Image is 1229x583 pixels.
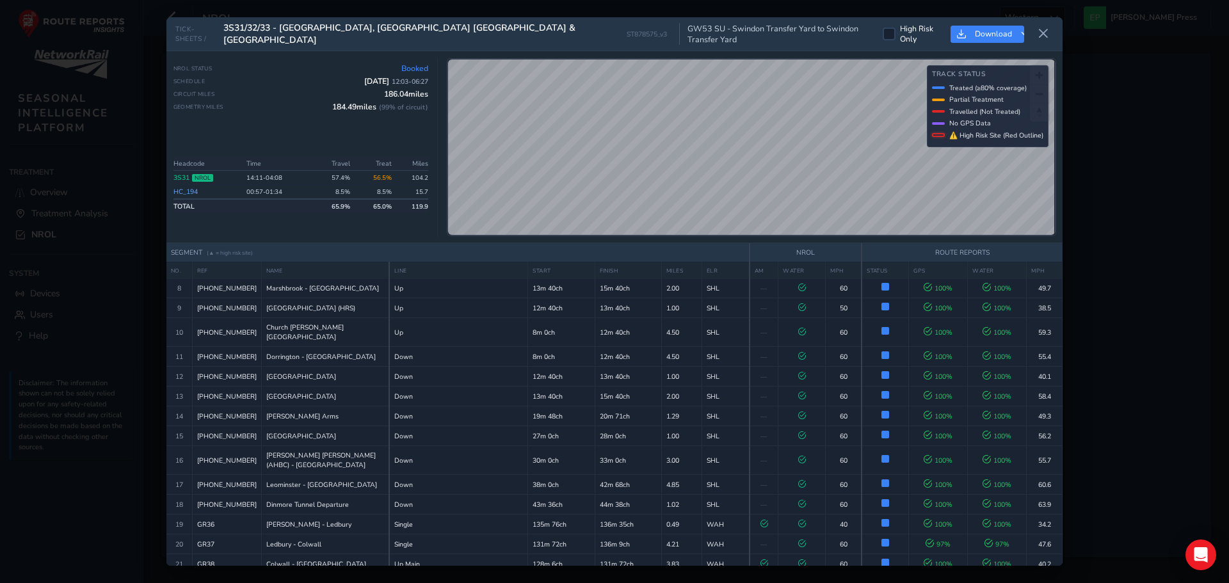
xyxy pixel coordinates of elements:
[983,352,1011,362] span: 100 %
[595,446,661,475] td: 33m 0ch
[661,298,702,318] td: 1.00
[266,411,339,421] span: [PERSON_NAME] Arms
[396,157,428,171] th: Miles
[396,199,428,213] td: 119.9
[983,284,1011,293] span: 100 %
[389,367,528,387] td: Down
[1027,278,1063,298] td: 49.7
[401,63,428,74] span: Booked
[392,77,428,86] span: 12:03 - 06:27
[983,431,1011,441] span: 100 %
[384,89,428,99] span: 186.04 miles
[595,367,661,387] td: 13m 40ch
[750,243,862,262] th: NROL
[389,446,528,475] td: Down
[1027,406,1063,426] td: 49.3
[924,372,952,381] span: 100 %
[826,298,862,318] td: 50
[924,352,952,362] span: 100 %
[826,446,862,475] td: 60
[949,118,991,128] span: No GPS Data
[760,456,767,465] span: —
[1027,475,1063,495] td: 60.6
[389,298,528,318] td: Up
[332,102,428,112] span: 184.49 miles
[389,262,528,280] th: LINE
[826,495,862,515] td: 60
[661,534,702,554] td: 4.21
[266,451,385,470] span: [PERSON_NAME] [PERSON_NAME] (AHBC) - [GEOGRAPHIC_DATA]
[1027,262,1063,280] th: MPH
[166,262,192,280] th: NO.
[702,387,749,406] td: SHL
[983,328,1011,337] span: 100 %
[924,284,952,293] span: 100 %
[364,76,428,86] span: [DATE]
[595,515,661,534] td: 136m 35ch
[702,515,749,534] td: WAH
[354,185,396,200] td: 8.5%
[968,262,1027,280] th: WATER
[389,347,528,367] td: Down
[389,426,528,446] td: Down
[924,431,952,441] span: 100 %
[173,157,243,171] th: Headcode
[862,262,909,280] th: STATUS
[175,392,183,401] span: 13
[595,278,661,298] td: 15m 40ch
[984,539,1009,549] span: 97 %
[983,303,1011,313] span: 100 %
[192,278,261,298] td: [PHONE_NUMBER]
[243,171,312,185] td: 14:11 - 04:08
[528,495,595,515] td: 43m 36ch
[389,387,528,406] td: Down
[389,318,528,347] td: Up
[175,456,183,465] span: 16
[760,372,767,381] span: —
[826,318,862,347] td: 60
[826,278,862,298] td: 60
[826,406,862,426] td: 60
[266,392,336,401] span: [GEOGRAPHIC_DATA]
[389,278,528,298] td: Up
[192,367,261,387] td: [PHONE_NUMBER]
[528,446,595,475] td: 30m 0ch
[983,411,1011,421] span: 100 %
[1027,318,1063,347] td: 59.3
[595,426,661,446] td: 28m 0ch
[1027,426,1063,446] td: 56.2
[949,83,1027,93] span: Treated (≥80% coverage)
[661,446,702,475] td: 3.00
[862,243,1062,262] th: ROUTE REPORTS
[173,90,215,98] span: Circuit Miles
[778,262,826,280] th: WATER
[175,411,183,421] span: 14
[389,475,528,495] td: Down
[173,173,189,182] a: 3S31
[983,520,1011,529] span: 100 %
[354,157,396,171] th: Treat
[175,520,183,529] span: 19
[175,352,183,362] span: 11
[1027,515,1063,534] td: 34.2
[924,303,952,313] span: 100 %
[266,323,385,342] span: Church [PERSON_NAME][GEOGRAPHIC_DATA]
[760,352,767,362] span: —
[826,347,862,367] td: 60
[949,95,1004,104] span: Partial Treatment
[192,174,213,182] span: NROL
[1185,539,1216,570] div: Open Intercom Messenger
[266,284,379,293] span: Marshbrook - [GEOGRAPHIC_DATA]
[177,284,181,293] span: 8
[528,347,595,367] td: 8m 0ch
[528,475,595,495] td: 38m 0ch
[1027,495,1063,515] td: 63.9
[826,367,862,387] td: 60
[924,520,952,529] span: 100 %
[266,539,321,549] span: Ledbury - Colwall
[702,367,749,387] td: SHL
[266,372,336,381] span: [GEOGRAPHIC_DATA]
[983,500,1011,509] span: 100 %
[702,426,749,446] td: SHL
[448,60,1054,235] canvas: Map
